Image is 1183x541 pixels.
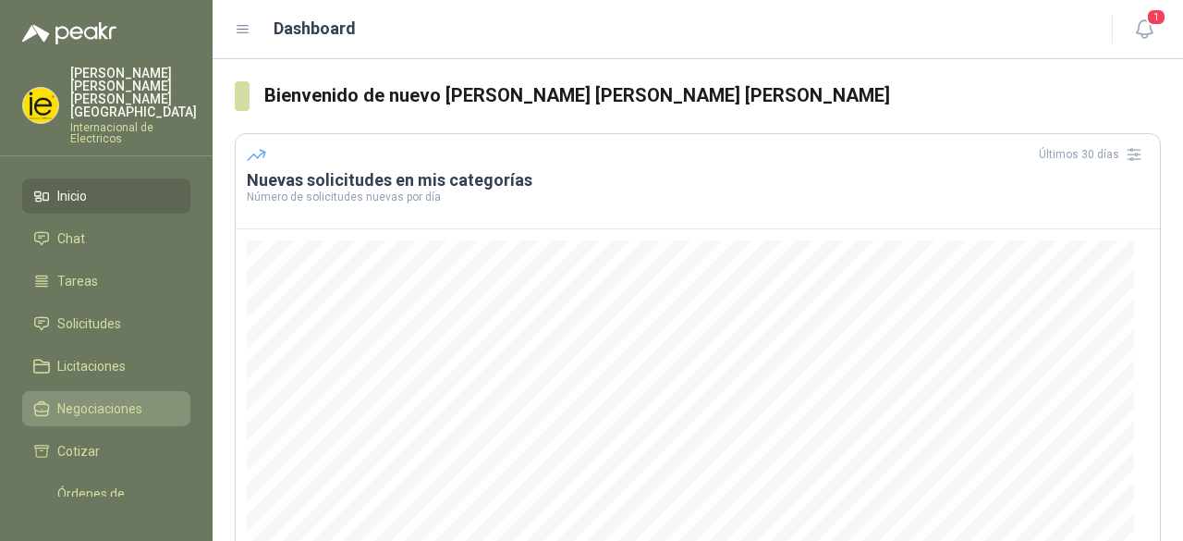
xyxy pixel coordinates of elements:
a: Chat [22,221,190,256]
a: Inicio [22,178,190,214]
h1: Dashboard [274,16,356,42]
span: Negociaciones [57,399,142,419]
a: Cotizar [22,434,190,469]
span: Cotizar [57,441,100,461]
img: Company Logo [23,88,58,123]
a: Negociaciones [22,391,190,426]
p: Internacional de Electricos [70,122,197,144]
a: Solicitudes [22,306,190,341]
span: Órdenes de Compra [57,484,173,524]
h3: Nuevas solicitudes en mis categorías [247,169,1149,191]
span: Solicitudes [57,314,121,334]
h3: Bienvenido de nuevo [PERSON_NAME] [PERSON_NAME] [PERSON_NAME] [264,81,1162,110]
span: Chat [57,228,85,249]
a: Órdenes de Compra [22,476,190,532]
span: Inicio [57,186,87,206]
a: Licitaciones [22,349,190,384]
p: Número de solicitudes nuevas por día [247,191,1149,203]
img: Logo peakr [22,22,116,44]
a: Tareas [22,264,190,299]
span: Tareas [57,271,98,291]
span: Licitaciones [57,356,126,376]
div: Últimos 30 días [1039,140,1149,169]
button: 1 [1128,13,1161,46]
span: 1 [1146,8,1166,26]
p: [PERSON_NAME] [PERSON_NAME] [PERSON_NAME][GEOGRAPHIC_DATA] [70,67,197,118]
